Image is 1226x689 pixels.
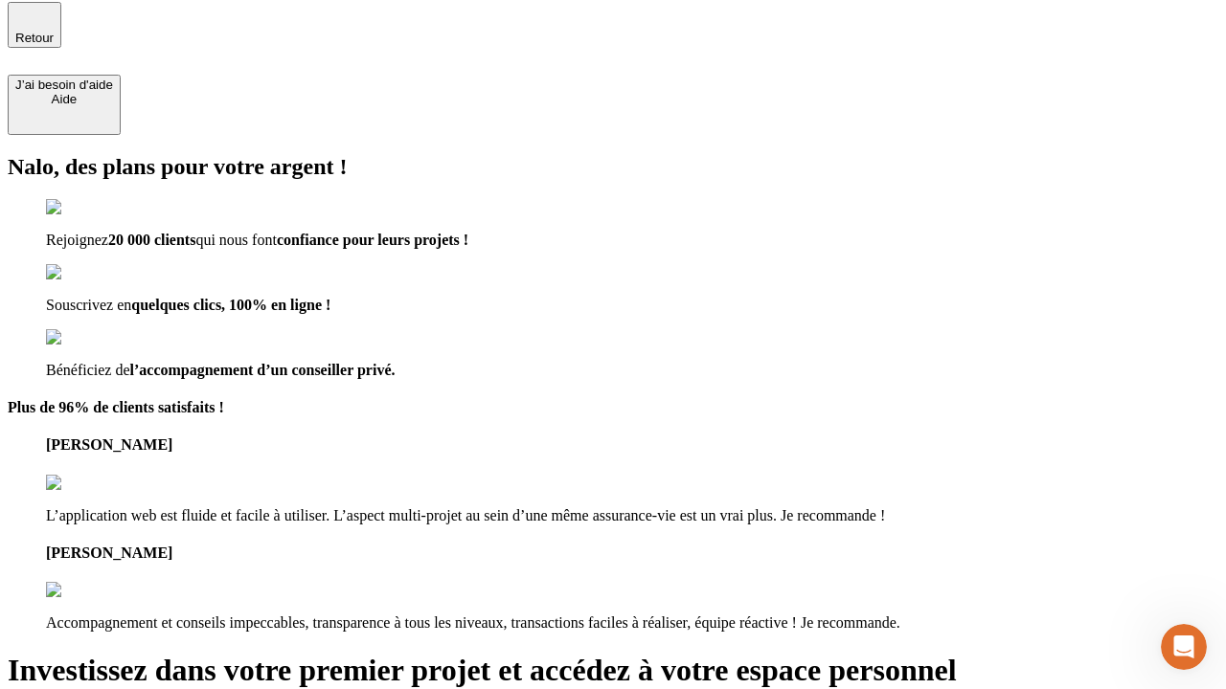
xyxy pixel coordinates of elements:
[15,31,54,45] span: Retour
[15,78,113,92] div: J’ai besoin d'aide
[8,399,1218,416] h4: Plus de 96% de clients satisfaits !
[46,297,131,313] span: Souscrivez en
[46,329,128,346] img: checkmark
[46,232,108,248] span: Rejoignez
[46,582,141,599] img: reviews stars
[46,436,1218,454] h4: [PERSON_NAME]
[8,75,121,135] button: J’ai besoin d'aideAide
[15,92,113,106] div: Aide
[46,475,141,492] img: reviews stars
[195,232,276,248] span: qui nous font
[131,297,330,313] span: quelques clics, 100% en ligne !
[46,545,1218,562] h4: [PERSON_NAME]
[130,362,396,378] span: l’accompagnement d’un conseiller privé.
[277,232,468,248] span: confiance pour leurs projets !
[46,507,1218,524] p: L’application web est fluide et facile à utiliser. L’aspect multi-projet au sein d’une même assur...
[8,653,1218,688] h1: Investissez dans votre premier projet et accédez à votre espace personnel
[46,264,128,281] img: checkmark
[108,232,196,248] span: 20 000 clients
[1161,624,1207,670] iframe: Intercom live chat
[46,362,130,378] span: Bénéficiez de
[8,2,61,48] button: Retour
[46,614,1218,632] p: Accompagnement et conseils impeccables, transparence à tous les niveaux, transactions faciles à r...
[8,154,1218,180] h2: Nalo, des plans pour votre argent !
[46,199,128,216] img: checkmark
